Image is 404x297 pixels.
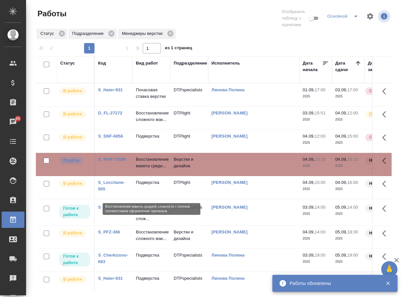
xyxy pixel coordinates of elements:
[315,180,325,185] p: 15:00
[315,205,325,210] p: 14:00
[12,115,24,122] span: 80
[303,186,329,192] p: 2025
[315,87,325,92] p: 17:00
[347,230,358,234] p: 18:30
[170,83,208,106] td: DTPspecialists
[170,130,208,153] td: DTPlight
[381,280,395,286] button: Закрыть
[303,163,329,169] p: 2025
[98,60,106,67] div: Код
[378,153,394,169] button: Здесь прячутся важные кнопки
[63,88,82,94] p: В работе
[315,157,325,162] p: 13:15
[303,157,315,162] p: 04.09,
[347,205,358,210] p: 14:00
[136,60,158,67] div: Вид работ
[335,180,347,185] p: 04.09,
[63,276,82,283] p: В работе
[335,230,347,234] p: 05.09,
[335,163,361,169] p: 2025
[136,202,167,222] p: Верстка макета средней слож...
[63,111,82,117] p: В работе
[211,60,240,67] div: Исполнитель
[98,87,123,92] a: S_Haier-831
[170,107,208,129] td: DTPlight
[303,235,329,242] p: 2025
[347,253,358,258] p: 19:00
[118,29,176,39] div: Менеджеры верстки
[369,157,397,164] p: Нормальный
[59,179,91,188] div: Исполнитель выполняет работу
[303,134,315,139] p: 04.09,
[211,87,245,92] a: Линова Полина
[63,157,79,164] p: Подбор
[381,261,397,277] button: 🙏
[335,60,355,73] div: Дата сдачи
[303,93,329,100] p: 2025
[170,201,208,224] td: DTPspecialists
[59,275,91,284] div: Исполнитель выполняет работу
[170,176,208,199] td: DTPlight
[347,180,358,185] p: 16:00
[335,116,361,123] p: 2025
[98,134,123,139] a: S_SNF-6856
[335,259,361,265] p: 2025
[335,253,347,258] p: 05.09,
[2,114,24,130] a: 80
[136,110,167,123] p: Восстановление сложного мак...
[303,259,329,265] p: 2025
[63,230,82,236] p: В работе
[369,230,397,236] p: Нормальный
[63,180,82,187] p: В работе
[315,230,325,234] p: 14:00
[40,30,56,37] p: Статус
[315,253,325,258] p: 19:00
[303,205,315,210] p: 03.09,
[369,205,397,212] p: Нормальный
[335,93,361,100] p: 2025
[122,30,165,37] p: Менеджеры верстки
[282,8,308,28] span: Отобразить таблицу с оценками
[211,253,245,258] a: Линова Полина
[59,229,91,238] div: Исполнитель выполняет работу
[136,87,167,100] p: Почасовая ставка верстки
[36,8,66,19] span: Работы
[36,29,67,39] div: Статус
[335,134,347,139] p: 04.09,
[303,87,315,92] p: 01.09,
[211,134,248,139] a: [PERSON_NAME]
[211,111,248,115] a: [PERSON_NAME]
[303,211,329,217] p: 2025
[378,201,394,216] button: Здесь прячутся важные кнопки
[347,134,358,139] p: 15:00
[59,252,91,267] div: Исполнитель может приступить к работе
[98,180,125,191] a: S_Loccitane-505
[136,133,167,140] p: Подверстка
[335,205,347,210] p: 05.09,
[335,111,347,115] p: 04.09,
[68,29,117,39] div: Подразделение
[335,211,361,217] p: 2025
[335,235,361,242] p: 2025
[98,253,128,264] a: S_Cherkizovo-693
[60,60,75,67] div: Статус
[303,253,315,258] p: 03.09,
[378,176,394,192] button: Здесь прячутся важные кнопки
[303,116,329,123] p: 2025
[335,87,347,92] p: 03.09,
[315,134,325,139] p: 12:00
[303,111,315,115] p: 03.09,
[63,253,86,266] p: Готов к работе
[303,180,315,185] p: 04.09,
[347,111,358,115] p: 12:00
[369,180,397,187] p: Нормальный
[335,186,361,192] p: 2025
[98,205,123,210] a: S_Haier-826
[63,134,82,141] p: В работе
[136,252,167,259] p: Подверстка
[335,140,361,146] p: 2025
[136,275,167,282] p: Подверстка
[136,179,167,186] p: Подверстка
[165,44,192,53] span: из 1 страниц
[369,111,402,117] p: [DEMOGRAPHIC_DATA]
